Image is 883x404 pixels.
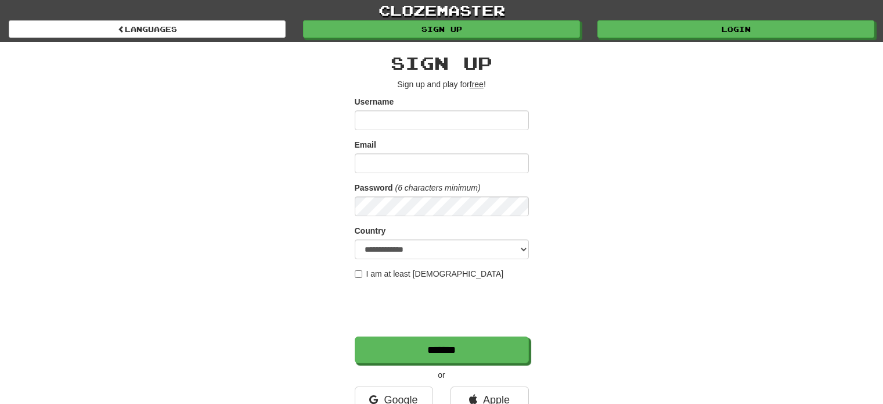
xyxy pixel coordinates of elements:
[9,20,286,38] a: Languages
[355,369,529,381] p: or
[355,268,504,280] label: I am at least [DEMOGRAPHIC_DATA]
[355,182,393,194] label: Password
[355,53,529,73] h2: Sign up
[355,96,394,108] label: Username
[355,78,529,90] p: Sign up and play for !
[303,20,580,38] a: Sign up
[355,225,386,237] label: Country
[355,285,531,331] iframe: reCAPTCHA
[470,80,484,89] u: free
[597,20,874,38] a: Login
[355,139,376,151] label: Email
[355,270,362,278] input: I am at least [DEMOGRAPHIC_DATA]
[395,183,481,192] em: (6 characters minimum)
